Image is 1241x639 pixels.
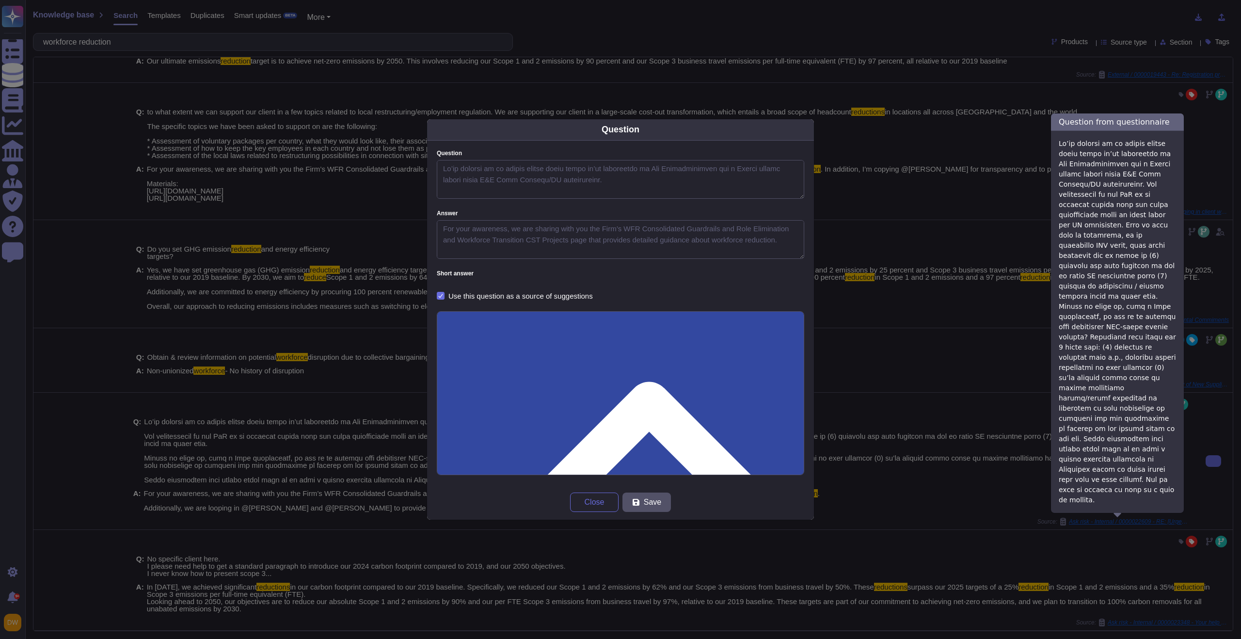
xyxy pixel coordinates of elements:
[437,160,804,199] textarea: Lo’ip dolorsi am co adipis elitse doeiu tempo in’ut laboreetdo ma Ali Enimadminimven qui n Exerci...
[437,210,804,216] label: Answer
[1051,113,1184,131] h3: Question from questionnaire
[585,498,605,506] span: Close
[437,220,804,259] textarea: For your awareness, we are sharing with you the Firm’s WFR Consolidated Guardrails and Role Elimi...
[622,493,671,512] button: Save
[1051,131,1184,513] div: Lo’ip dolorsi am co adipis elitse doeiu tempo in’ut laboreetdo ma Ali Enimadminimven qui n Exerci...
[437,150,804,156] label: Question
[437,271,804,276] label: Short answer
[570,493,619,512] button: Close
[448,292,593,300] div: Use this question as a source of suggestions
[602,123,639,136] div: Question
[644,498,661,506] span: Save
